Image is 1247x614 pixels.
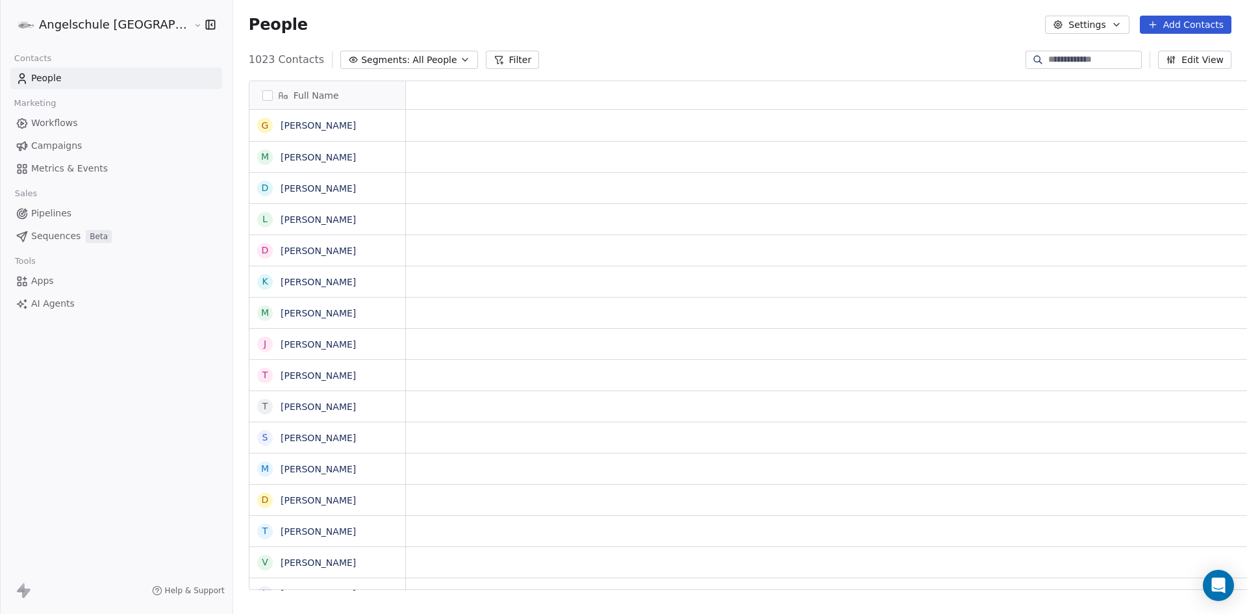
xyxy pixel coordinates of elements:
[486,51,540,69] button: Filter
[31,71,62,85] span: People
[1203,570,1234,601] div: Open Intercom Messenger
[281,246,356,256] a: [PERSON_NAME]
[86,230,112,243] span: Beta
[10,112,222,134] a: Workflows
[31,297,75,311] span: AI Agents
[10,158,222,179] a: Metrics & Events
[361,53,410,67] span: Segments:
[10,203,222,224] a: Pipelines
[249,52,324,68] span: 1023 Contacts
[9,251,41,271] span: Tools
[1158,51,1231,69] button: Edit View
[262,275,268,288] div: K
[165,585,225,596] span: Help & Support
[262,524,268,538] div: T
[152,585,225,596] a: Help & Support
[261,119,268,133] div: G
[10,68,222,89] a: People
[294,89,339,102] span: Full Name
[249,81,405,109] div: Full Name
[9,184,43,203] span: Sales
[281,183,356,194] a: [PERSON_NAME]
[261,462,269,476] div: M
[31,116,78,130] span: Workflows
[31,139,82,153] span: Campaigns
[261,181,268,195] div: D
[281,464,356,474] a: [PERSON_NAME]
[261,244,268,257] div: D
[261,306,269,320] div: M
[31,207,71,220] span: Pipelines
[31,162,108,175] span: Metrics & Events
[281,277,356,287] a: [PERSON_NAME]
[262,400,268,413] div: T
[39,16,190,33] span: Angelschule [GEOGRAPHIC_DATA]
[10,135,222,157] a: Campaigns
[281,433,356,443] a: [PERSON_NAME]
[8,94,62,113] span: Marketing
[31,274,54,288] span: Apps
[281,495,356,505] a: [PERSON_NAME]
[281,557,356,568] a: [PERSON_NAME]
[281,152,356,162] a: [PERSON_NAME]
[262,556,268,569] div: V
[261,493,268,507] div: D
[10,270,222,292] a: Apps
[249,15,308,34] span: People
[262,212,268,226] div: L
[1045,16,1129,34] button: Settings
[412,53,457,67] span: All People
[249,110,406,591] div: grid
[281,402,356,412] a: [PERSON_NAME]
[16,14,184,36] button: Angelschule [GEOGRAPHIC_DATA]
[262,587,268,600] div: L
[281,339,356,350] a: [PERSON_NAME]
[281,214,356,225] a: [PERSON_NAME]
[10,293,222,314] a: AI Agents
[261,150,269,164] div: M
[262,431,268,444] div: S
[281,120,356,131] a: [PERSON_NAME]
[8,49,57,68] span: Contacts
[18,17,34,32] img: logo180-180.png
[281,308,356,318] a: [PERSON_NAME]
[281,589,356,599] a: [PERSON_NAME]
[281,526,356,537] a: [PERSON_NAME]
[264,337,266,351] div: J
[31,229,81,243] span: Sequences
[262,368,268,382] div: T
[1140,16,1231,34] button: Add Contacts
[281,370,356,381] a: [PERSON_NAME]
[10,225,222,247] a: SequencesBeta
